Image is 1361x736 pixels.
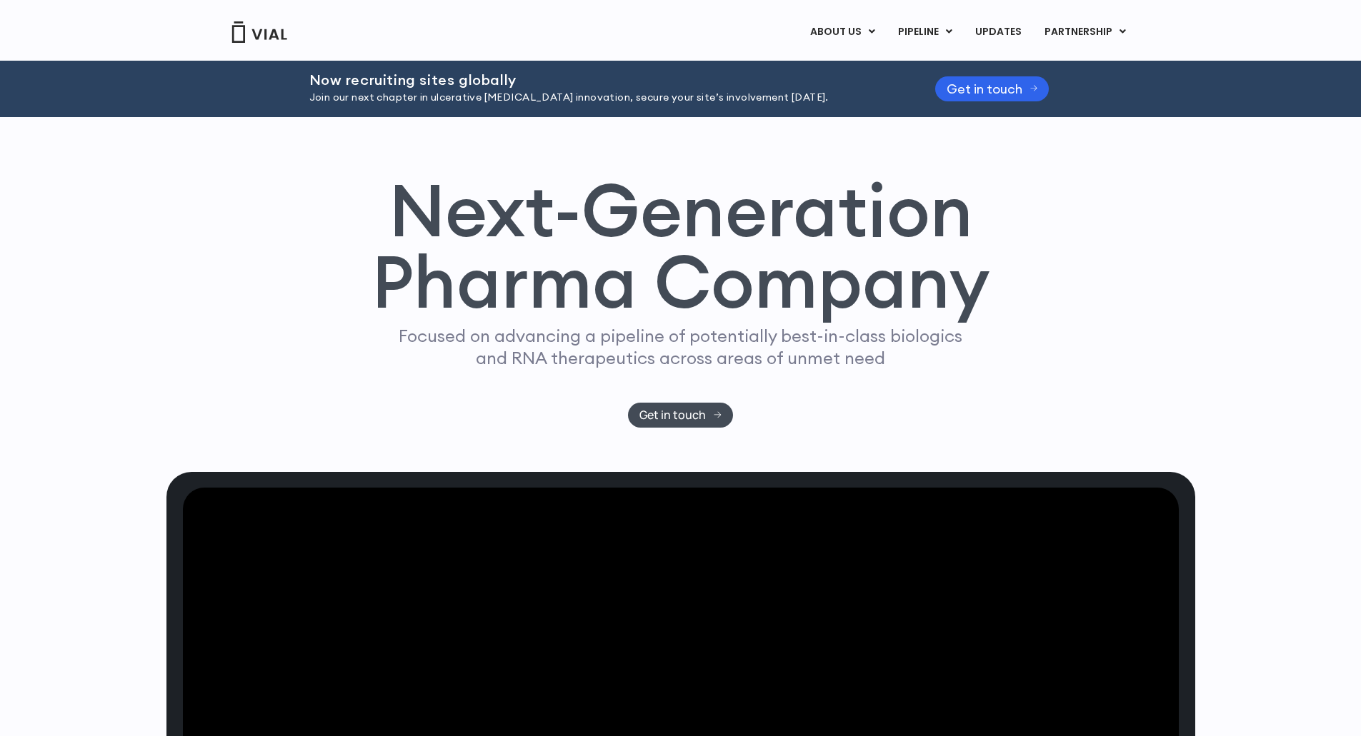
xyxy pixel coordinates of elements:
[935,76,1050,101] a: Get in touch
[964,20,1032,44] a: UPDATES
[231,21,288,43] img: Vial Logo
[309,90,899,106] p: Join our next chapter in ulcerative [MEDICAL_DATA] innovation, secure your site’s involvement [DA...
[628,403,733,428] a: Get in touch
[393,325,969,369] p: Focused on advancing a pipeline of potentially best-in-class biologics and RNA therapeutics acros...
[947,84,1022,94] span: Get in touch
[887,20,963,44] a: PIPELINEMenu Toggle
[309,72,899,88] h2: Now recruiting sites globally
[372,174,990,318] h1: Next-Generation Pharma Company
[639,410,706,420] span: Get in touch
[1033,20,1137,44] a: PARTNERSHIPMenu Toggle
[799,20,886,44] a: ABOUT USMenu Toggle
